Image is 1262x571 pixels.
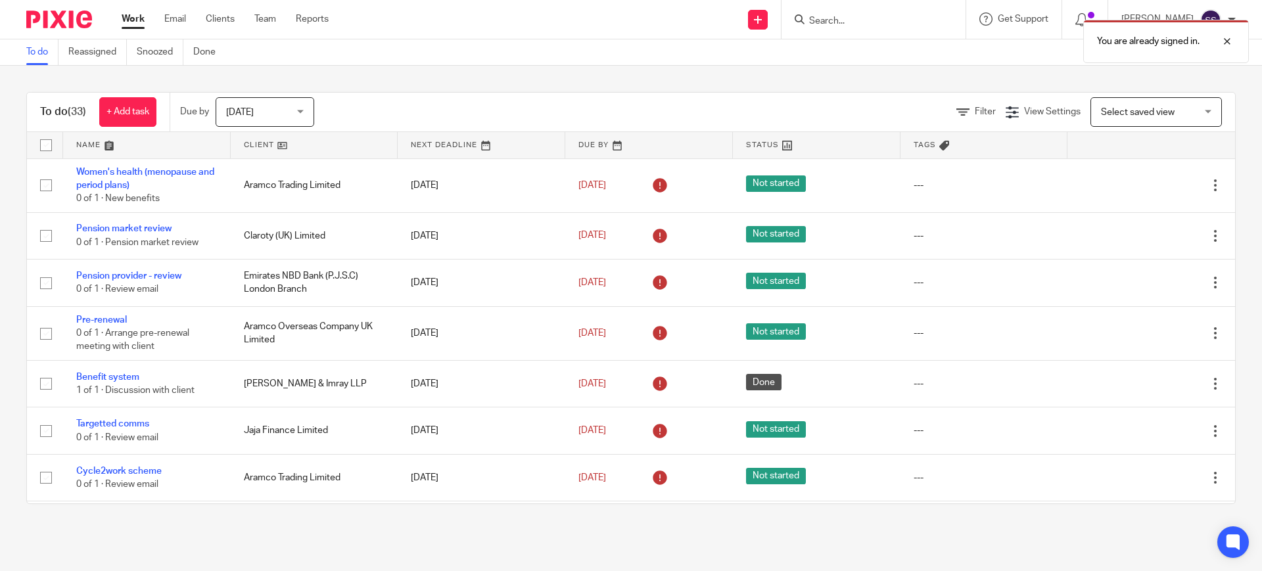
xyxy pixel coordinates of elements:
[231,361,398,407] td: [PERSON_NAME] & Imray LLP
[76,224,172,233] a: Pension market review
[76,285,158,294] span: 0 of 1 · Review email
[231,212,398,259] td: Claroty (UK) Limited
[914,471,1055,484] div: ---
[40,105,86,119] h1: To do
[76,433,158,442] span: 0 of 1 · Review email
[578,231,606,240] span: [DATE]
[746,323,806,340] span: Not started
[914,141,936,148] span: Tags
[578,473,606,482] span: [DATE]
[746,273,806,289] span: Not started
[398,407,565,454] td: [DATE]
[914,276,1055,289] div: ---
[975,107,996,116] span: Filter
[164,12,186,26] a: Email
[746,374,782,390] span: Done
[254,12,276,26] a: Team
[76,194,160,203] span: 0 of 1 · New benefits
[68,39,127,65] a: Reassigned
[746,421,806,438] span: Not started
[1200,9,1221,30] img: svg%3E
[578,278,606,287] span: [DATE]
[578,426,606,435] span: [DATE]
[193,39,225,65] a: Done
[26,39,58,65] a: To do
[398,361,565,407] td: [DATE]
[231,501,398,548] td: [PERSON_NAME] Cundell Engineers Limited
[231,158,398,212] td: Aramco Trading Limited
[76,467,162,476] a: Cycle2work scheme
[99,97,156,127] a: + Add task
[76,315,127,325] a: Pre-renewal
[914,424,1055,437] div: ---
[137,39,183,65] a: Snoozed
[68,106,86,117] span: (33)
[76,480,158,489] span: 0 of 1 · Review email
[76,419,149,428] a: Targetted comms
[914,377,1055,390] div: ---
[578,181,606,190] span: [DATE]
[76,271,181,281] a: Pension provider - review
[76,168,214,190] a: Women's health (menopause and period plans)
[746,175,806,192] span: Not started
[231,454,398,501] td: Aramco Trading Limited
[914,229,1055,242] div: ---
[26,11,92,28] img: Pixie
[231,407,398,454] td: Jaja Finance Limited
[746,468,806,484] span: Not started
[76,329,189,352] span: 0 of 1 · Arrange pre-renewal meeting with client
[398,260,565,306] td: [DATE]
[122,12,145,26] a: Work
[1024,107,1081,116] span: View Settings
[578,329,606,338] span: [DATE]
[1097,35,1200,48] p: You are already signed in.
[398,306,565,360] td: [DATE]
[1101,108,1175,117] span: Select saved view
[206,12,235,26] a: Clients
[578,379,606,388] span: [DATE]
[398,212,565,259] td: [DATE]
[76,386,195,395] span: 1 of 1 · Discussion with client
[226,108,254,117] span: [DATE]
[180,105,209,118] p: Due by
[398,158,565,212] td: [DATE]
[914,179,1055,192] div: ---
[231,260,398,306] td: Emirates NBD Bank (P.J.S.C) London Branch
[231,306,398,360] td: Aramco Overseas Company UK Limited
[914,327,1055,340] div: ---
[398,501,565,548] td: [DATE]
[746,226,806,242] span: Not started
[296,12,329,26] a: Reports
[76,238,199,247] span: 0 of 1 · Pension market review
[76,373,139,382] a: Benefit system
[398,454,565,501] td: [DATE]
